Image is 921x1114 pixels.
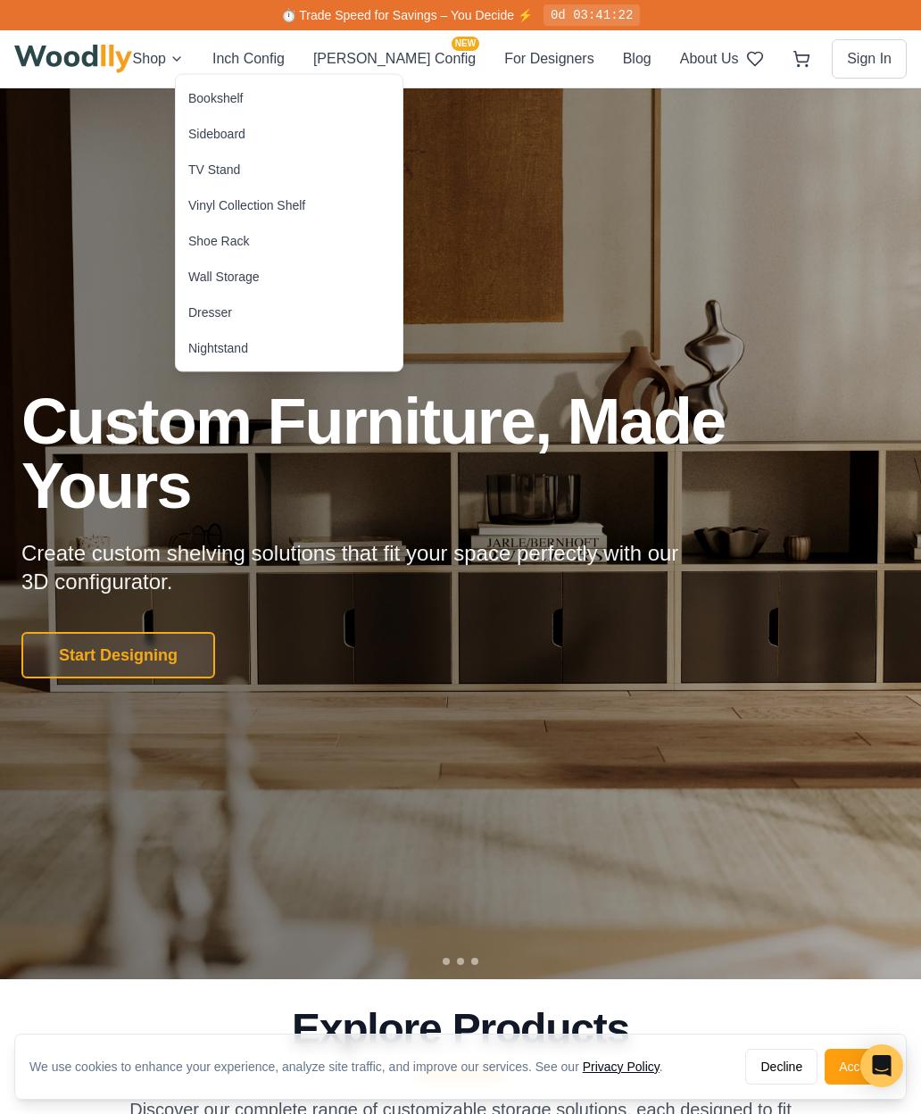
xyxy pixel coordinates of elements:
[175,74,403,372] div: Shop
[188,125,245,143] div: Sideboard
[188,303,232,321] div: Dresser
[188,89,243,107] div: Bookshelf
[188,161,240,179] div: TV Stand
[188,232,249,250] div: Shoe Rack
[188,196,305,214] div: Vinyl Collection Shelf
[188,268,260,286] div: Wall Storage
[188,339,248,357] div: Nightstand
